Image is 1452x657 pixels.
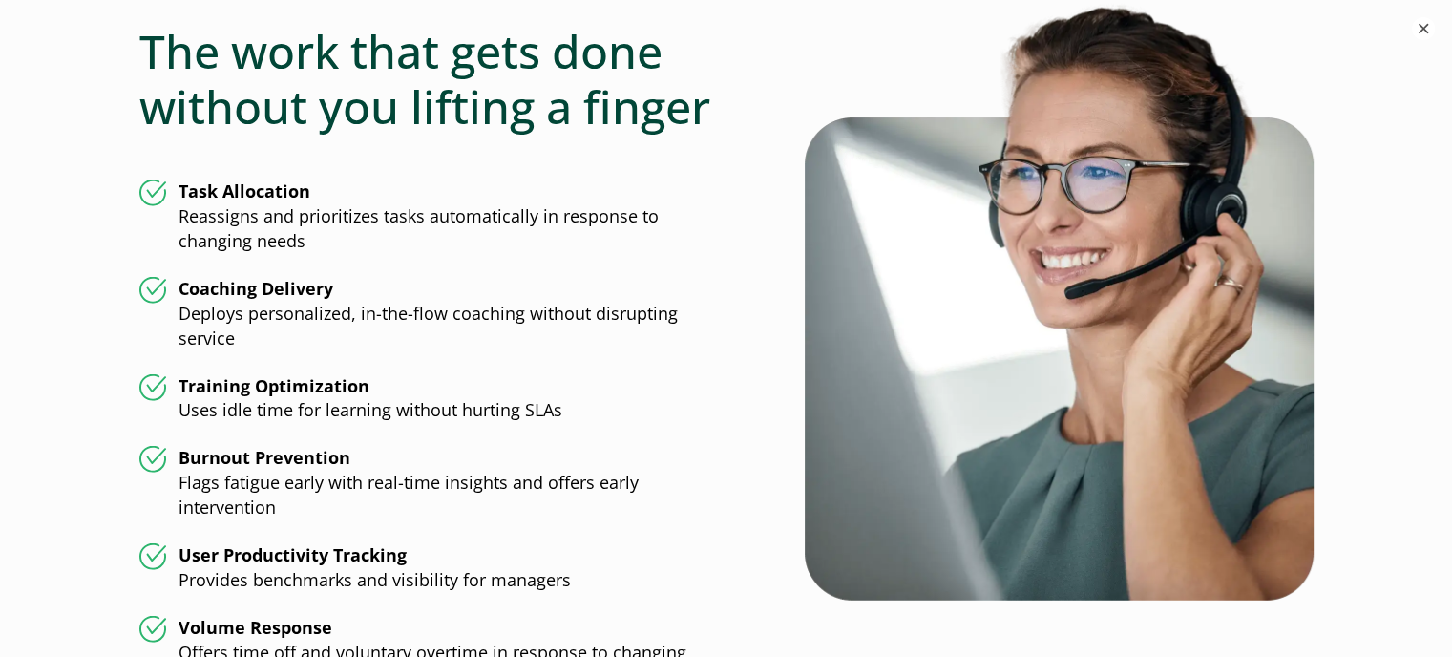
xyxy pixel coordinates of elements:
strong: Coaching Delivery [179,277,333,300]
button: × [1412,17,1435,40]
strong: Burnout Prevention [179,446,350,469]
li: Reassigns and prioritizes tasks automatically in response to changing needs [139,180,726,254]
strong: Volume Response [179,616,332,639]
strong: Training Optimization [179,374,369,397]
li: Flags fatigue early with real-time insights and offers early intervention [139,446,726,520]
li: Uses idle time for learning without hurting SLAs [139,374,726,424]
li: Deploys personalized, in-the-flow coaching without disrupting service [139,277,726,351]
h2: The work that gets done without you lifting a finger [139,24,726,134]
strong: User Productivity Tracking [179,543,407,566]
li: Provides benchmarks and visibility for managers [139,543,726,593]
strong: Task Allocation [179,180,310,202]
